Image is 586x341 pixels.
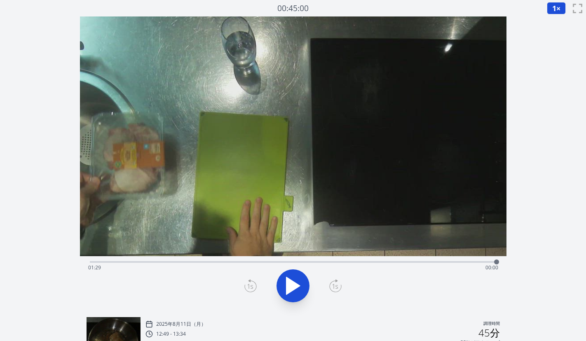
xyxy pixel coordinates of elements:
font: 調理時間 [483,321,500,326]
font: 12:49 - 13:34 [156,330,186,337]
font: 00:00 [485,264,498,271]
font: × [556,3,560,13]
font: 2025年8月11日（月） [156,320,206,327]
font: 45分 [478,326,500,339]
button: 1× [547,2,566,14]
font: 00:45:00 [277,2,309,14]
font: 1 [552,3,556,13]
font: 01:29 [88,264,101,271]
